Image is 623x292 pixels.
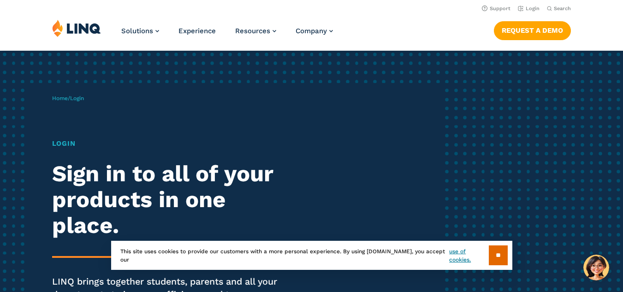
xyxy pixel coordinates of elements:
[52,95,84,101] span: /
[121,19,333,50] nav: Primary Navigation
[296,27,333,35] a: Company
[121,27,153,35] span: Solutions
[449,247,488,264] a: use of cookies.
[52,138,292,149] h1: Login
[296,27,327,35] span: Company
[178,27,216,35] a: Experience
[121,27,159,35] a: Solutions
[494,21,571,40] a: Request a Demo
[235,27,270,35] span: Resources
[583,255,609,280] button: Hello, have a question? Let’s chat.
[547,5,571,12] button: Open Search Bar
[111,241,512,270] div: This site uses cookies to provide our customers with a more personal experience. By using [DOMAIN...
[518,6,540,12] a: Login
[494,19,571,40] nav: Button Navigation
[482,6,510,12] a: Support
[52,95,68,101] a: Home
[52,19,101,37] img: LINQ | K‑12 Software
[235,27,276,35] a: Resources
[52,161,292,238] h2: Sign in to all of your products in one place.
[70,95,84,101] span: Login
[554,6,571,12] span: Search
